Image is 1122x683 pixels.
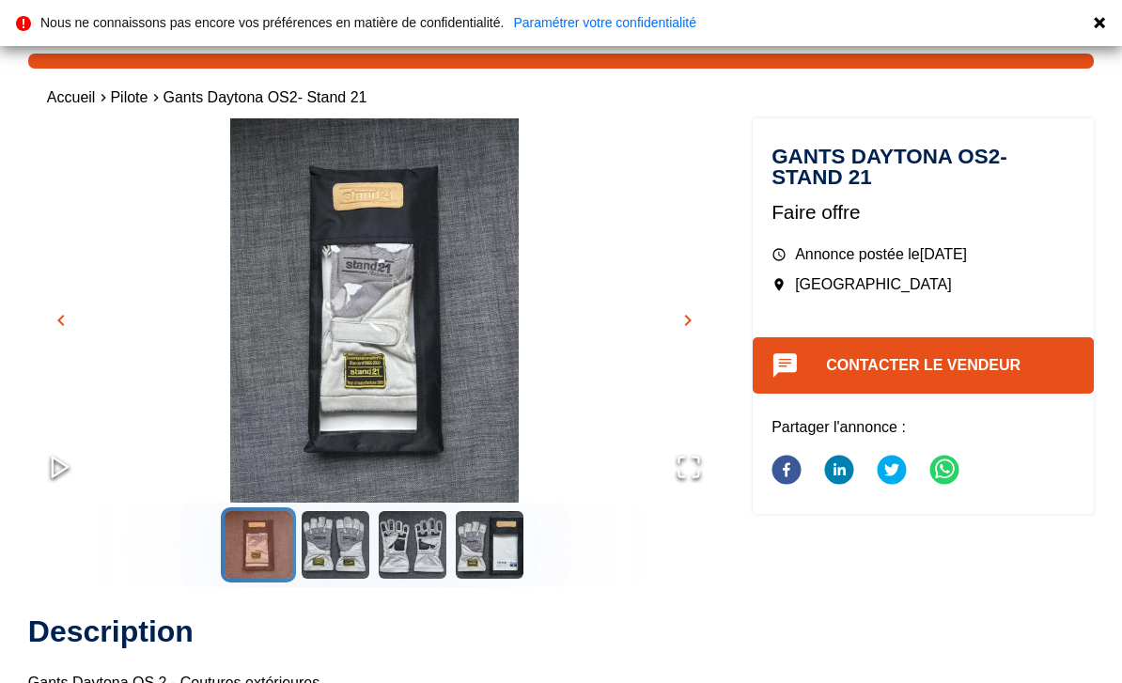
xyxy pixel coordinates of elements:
img: image [28,118,721,504]
p: Faire offre [771,198,1075,225]
a: Contacter le vendeur [826,357,1021,373]
a: Pilote [110,89,148,105]
button: whatsapp [929,443,959,500]
a: Gants Daytona OS2- Stand 21 [163,89,366,105]
button: chevron_right [674,306,702,334]
h2: Description [28,613,721,650]
div: Go to Slide 1 [28,118,721,504]
button: Go to Slide 3 [375,507,450,582]
a: Accueil [47,89,96,105]
p: Partager l'annonce : [771,417,1075,438]
h1: Gants Daytona OS2- Stand 21 [771,147,1075,189]
button: chevron_left [47,306,75,334]
span: chevron_left [50,309,72,332]
button: twitter [877,443,907,500]
a: Paramétrer votre confidentialité [513,16,696,29]
p: Nous ne connaissons pas encore vos préférences en matière de confidentialité. [40,16,504,29]
button: Go to Slide 2 [298,507,373,582]
button: linkedin [824,443,854,500]
button: Go to Slide 1 [221,507,296,582]
p: [GEOGRAPHIC_DATA] [771,274,1075,295]
div: Thumbnail Navigation [28,507,721,582]
p: Annonce postée le [DATE] [771,244,1075,265]
button: facebook [771,443,802,500]
button: Go to Slide 4 [452,507,527,582]
span: chevron_right [677,309,699,332]
button: Contacter le vendeur [753,337,1094,394]
button: Play or Pause Slideshow [28,435,92,503]
button: Open Fullscreen [657,435,721,503]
